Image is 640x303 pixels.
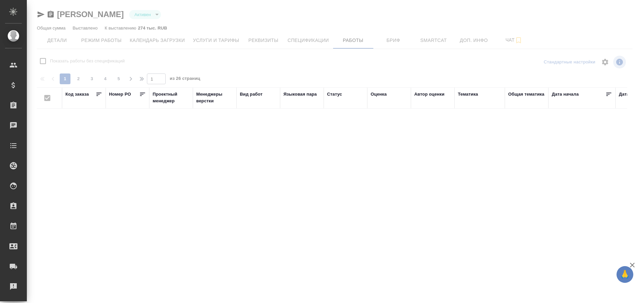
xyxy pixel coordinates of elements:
[196,91,233,104] div: Менеджеры верстки
[371,91,387,98] div: Оценка
[240,91,263,98] div: Вид работ
[508,91,544,98] div: Общая тематика
[153,91,190,104] div: Проектный менеджер
[109,91,131,98] div: Номер PO
[414,91,444,98] div: Автор оценки
[619,267,631,282] span: 🙏
[617,266,633,283] button: 🙏
[283,91,317,98] div: Языковая пара
[552,91,579,98] div: Дата начала
[327,91,342,98] div: Статус
[458,91,478,98] div: Тематика
[65,91,89,98] div: Код заказа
